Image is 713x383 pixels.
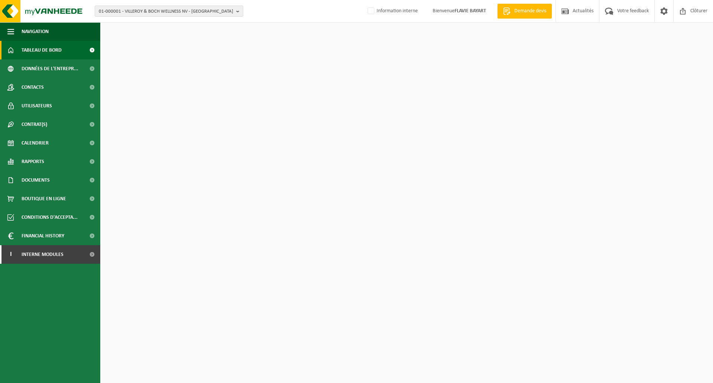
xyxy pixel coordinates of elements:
span: Financial History [22,227,64,245]
span: Documents [22,171,50,189]
label: Information interne [366,6,418,17]
span: Utilisateurs [22,97,52,115]
span: Navigation [22,22,49,41]
span: Conditions d'accepta... [22,208,78,227]
span: I [7,245,14,264]
strong: FLAVIE BAYART [455,8,486,14]
span: Contrat(s) [22,115,47,134]
span: Demande devis [512,7,548,15]
span: Tableau de bord [22,41,62,59]
button: 01-000001 - VILLEROY & BOCH WELLNESS NV - [GEOGRAPHIC_DATA] [95,6,243,17]
span: Données de l'entrepr... [22,59,78,78]
a: Demande devis [497,4,552,19]
span: Interne modules [22,245,64,264]
span: 01-000001 - VILLEROY & BOCH WELLNESS NV - [GEOGRAPHIC_DATA] [99,6,233,17]
span: Calendrier [22,134,49,152]
span: Contacts [22,78,44,97]
span: Boutique en ligne [22,189,66,208]
span: Rapports [22,152,44,171]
